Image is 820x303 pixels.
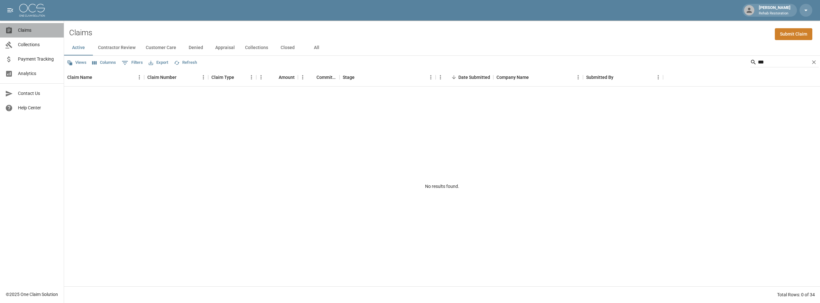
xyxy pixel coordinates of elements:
button: Customer Care [141,40,181,55]
button: Sort [449,73,458,82]
div: Claim Name [67,68,92,86]
span: Help Center [18,105,59,111]
div: Total Rows: 0 of 34 [777,291,815,298]
button: Menu [426,72,436,82]
span: Claims [18,27,59,34]
button: Sort [355,73,364,82]
div: No results found. [64,87,820,286]
div: Claim Type [208,68,256,86]
button: Sort [307,73,316,82]
button: Contractor Review [93,40,141,55]
button: open drawer [4,4,17,17]
button: Sort [92,73,101,82]
button: Show filters [120,58,144,68]
div: Stage [343,68,355,86]
button: Export [147,58,170,68]
button: Closed [273,40,302,55]
div: Claim Number [144,68,208,86]
button: Collections [240,40,273,55]
div: Search [750,57,819,69]
button: Menu [135,72,144,82]
button: Select columns [91,58,118,68]
button: Refresh [172,58,199,68]
span: Collections [18,41,59,48]
button: Menu [573,72,583,82]
span: Analytics [18,70,59,77]
h2: Claims [69,28,92,38]
div: Committed Amount [298,68,340,86]
span: Payment Tracking [18,56,59,63]
button: Sort [613,73,622,82]
div: Company Name [493,68,583,86]
div: Date Submitted [436,68,493,86]
div: Claim Number [147,68,176,86]
span: Contact Us [18,90,59,97]
div: Committed Amount [316,68,336,86]
div: Date Submitted [458,68,490,86]
button: Views [65,58,88,68]
button: Clear [809,57,819,67]
button: Menu [256,72,266,82]
button: Sort [176,73,185,82]
img: ocs-logo-white-transparent.png [19,4,45,17]
div: [PERSON_NAME] [756,4,793,16]
div: Amount [279,68,295,86]
button: Sort [270,73,279,82]
button: All [302,40,331,55]
button: Menu [247,72,256,82]
button: Menu [298,72,307,82]
div: Submitted By [583,68,663,86]
button: Appraisal [210,40,240,55]
button: Menu [436,72,445,82]
div: Stage [340,68,436,86]
button: Sort [234,73,243,82]
div: Submitted By [586,68,613,86]
button: Menu [653,72,663,82]
button: Menu [199,72,208,82]
button: Denied [181,40,210,55]
div: Claim Name [64,68,144,86]
div: Claim Type [211,68,234,86]
button: Sort [529,73,538,82]
a: Submit Claim [775,28,812,40]
p: Rehab Restoration [759,11,791,16]
div: dynamic tabs [64,40,820,55]
button: Active [64,40,93,55]
div: Company Name [496,68,529,86]
div: © 2025 One Claim Solution [6,291,58,298]
div: Amount [256,68,298,86]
